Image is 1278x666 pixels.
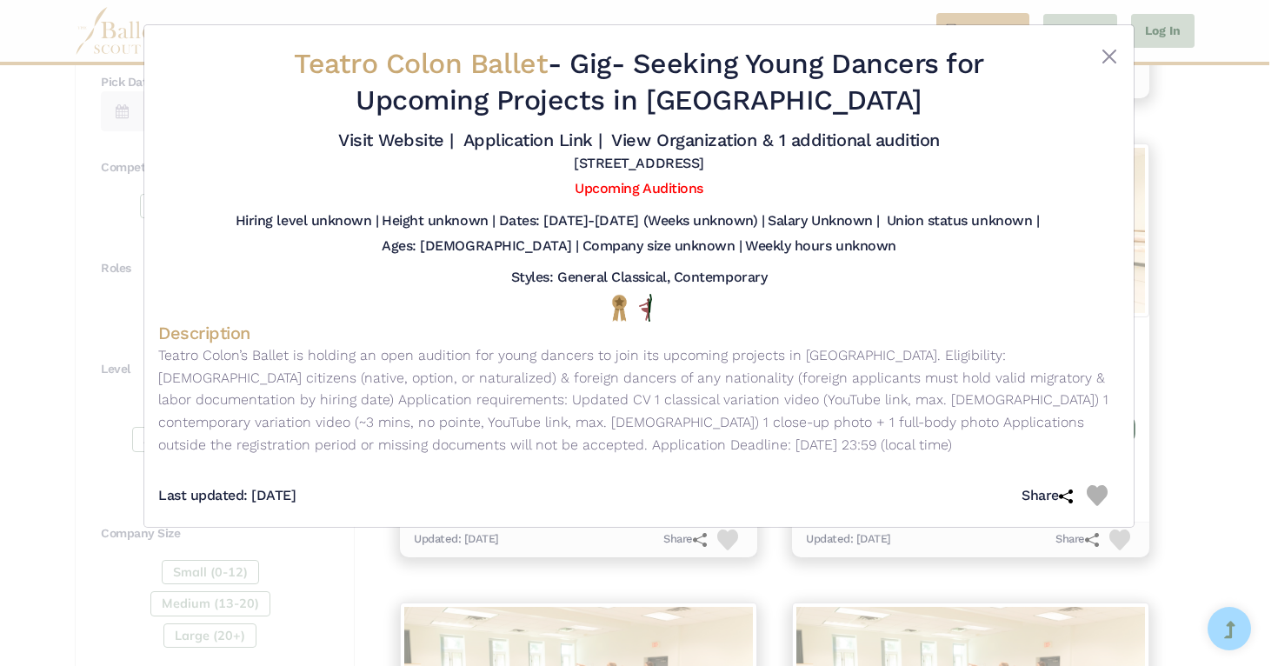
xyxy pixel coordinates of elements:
[382,212,495,230] h5: Height unknown |
[569,47,611,80] span: Gig
[338,130,454,150] a: Visit Website |
[158,487,296,505] h5: Last updated: [DATE]
[575,180,702,196] a: Upcoming Auditions
[611,130,939,150] a: View Organization & 1 additional audition
[158,344,1120,456] p: Teatro Colon’s Ballet is holding an open audition for young dancers to join its upcoming projects...
[582,237,742,256] h5: Company size unknown |
[609,294,630,321] img: National
[1022,487,1087,505] h5: Share
[768,212,879,230] h5: Salary Unknown |
[511,269,767,287] h5: Styles: General Classical, Contemporary
[1099,46,1120,67] button: Close
[745,237,895,256] h5: Weekly hours unknown
[382,237,579,256] h5: Ages: [DEMOGRAPHIC_DATA] |
[639,294,652,322] img: All
[158,322,1120,344] h4: Description
[574,155,703,173] h5: [STREET_ADDRESS]
[236,212,378,230] h5: Hiring level unknown |
[499,212,765,230] h5: Dates: [DATE]-[DATE] (Weeks unknown) |
[294,47,548,80] span: Teatro Colon Ballet
[463,130,602,150] a: Application Link |
[238,46,1040,118] h2: - - Seeking Young Dancers for Upcoming Projects in [GEOGRAPHIC_DATA]
[1087,485,1108,506] img: Heart
[887,212,1039,230] h5: Union status unknown |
